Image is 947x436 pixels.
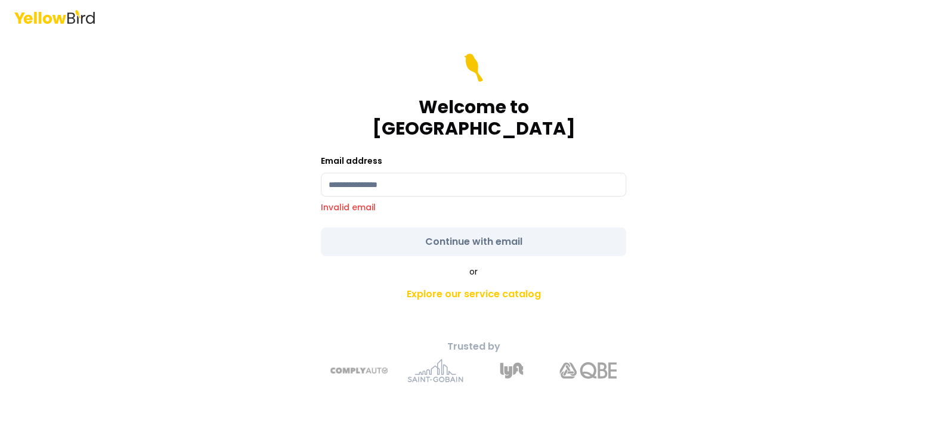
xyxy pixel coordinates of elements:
[321,155,382,167] label: Email address
[264,282,683,306] a: Explore our service catalog
[469,266,478,278] span: or
[264,340,683,354] p: Trusted by
[321,201,626,213] p: Invalid email
[321,96,626,139] h1: Welcome to [GEOGRAPHIC_DATA]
